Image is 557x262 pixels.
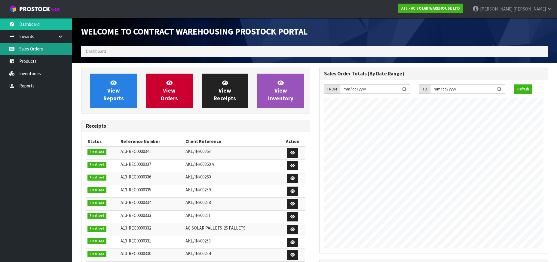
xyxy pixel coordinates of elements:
span: Finalised [87,251,106,257]
a: ViewInventory [257,74,304,108]
th: Action [280,137,305,146]
h3: Receipts [86,123,305,129]
span: A13-REC0000333 [121,212,151,218]
h3: Sales Order Totals (By Date Range) [324,71,543,77]
span: AKL/IN/00259 [185,187,211,193]
span: AKL/IN/00253 [185,238,211,244]
th: Reference Number [119,137,184,146]
span: A13-REC0000335 [121,187,151,193]
a: ViewReports [90,74,137,108]
span: Finalised [87,226,106,232]
span: A13-REC0000332 [121,225,151,231]
span: Finalised [87,175,106,181]
span: A13-REC0000337 [121,161,151,167]
strong: A13 - AC SOLAR WAREHOUSE LTD [401,6,460,11]
a: ViewReceipts [202,74,248,108]
span: Finalised [87,187,106,193]
span: A13-REC0000331 [121,238,151,244]
span: Finalised [87,238,106,244]
span: AKL/IN/00254 [185,251,211,256]
span: View Orders [161,79,178,102]
span: AC SOLAR PALLETS-25 PALLETS [185,225,246,231]
div: TO [419,84,430,94]
span: AKL/IN/00251 [185,212,211,218]
small: WMS [51,7,60,12]
span: [PERSON_NAME] [513,6,546,12]
div: FROM [324,84,340,94]
span: View Inventory [268,79,293,102]
th: Client Reference [184,137,280,146]
span: AKL/IN/00260 A [185,161,214,167]
span: AKL/IN/00263 [185,148,211,154]
span: [PERSON_NAME] [480,6,513,12]
span: A13-REC0000336 [121,174,151,180]
span: A13-REC0000341 [121,148,151,154]
span: Finalised [87,149,106,155]
span: A13-REC0000334 [121,200,151,205]
span: AKL/IN/00258 [185,200,211,205]
span: Finalised [87,162,106,168]
img: cube-alt.png [9,5,17,13]
span: AKL/IN/00260 [185,174,211,180]
span: Finalised [87,213,106,219]
span: A13-REC0000330 [121,251,151,256]
span: View Reports [103,79,124,102]
a: ViewOrders [146,74,192,108]
th: Status [86,137,119,146]
span: ProStock [19,5,50,13]
span: Dashboard [86,48,106,54]
span: Welcome to Contract Warehousing ProStock Portal [81,26,308,37]
button: Refresh [514,84,532,94]
span: View Receipts [214,79,236,102]
span: Finalised [87,200,106,206]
